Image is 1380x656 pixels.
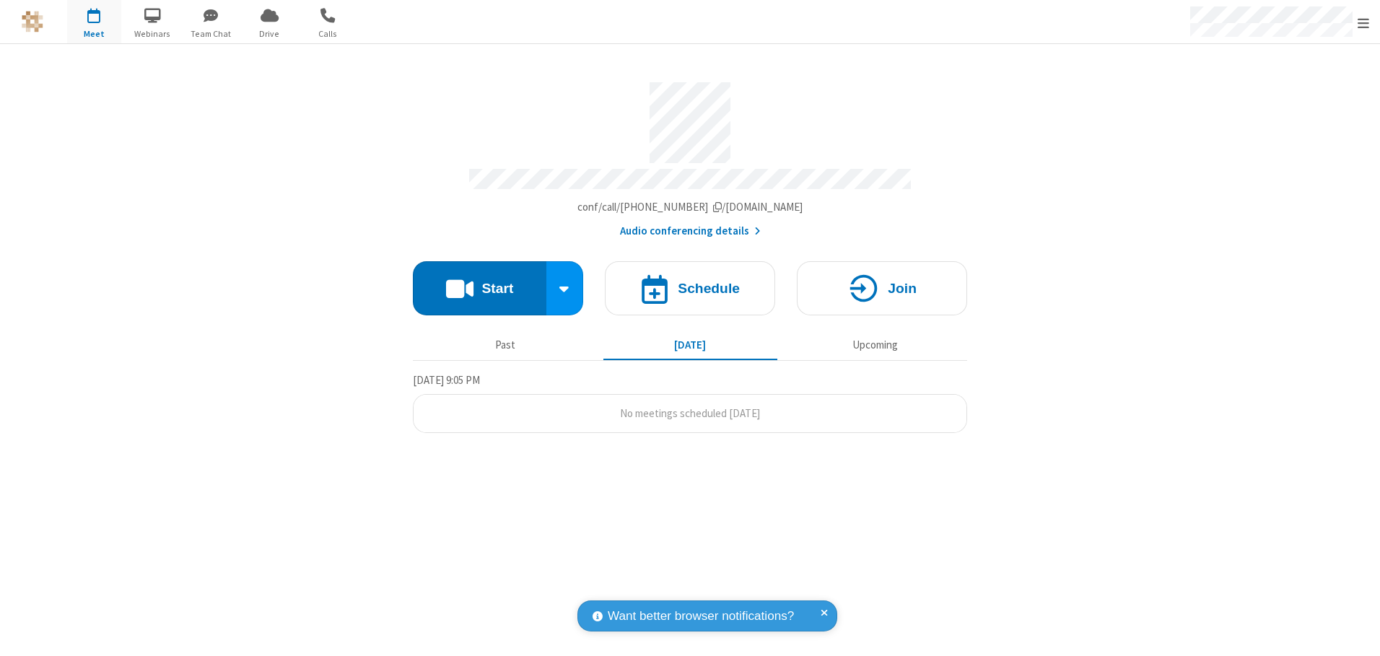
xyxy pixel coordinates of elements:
[184,27,238,40] span: Team Chat
[419,331,593,359] button: Past
[481,281,513,295] h4: Start
[577,199,803,216] button: Copy my meeting room linkCopy my meeting room link
[126,27,180,40] span: Webinars
[67,27,121,40] span: Meet
[413,372,967,434] section: Today's Meetings
[608,607,794,626] span: Want better browser notifications?
[678,281,740,295] h4: Schedule
[22,11,43,32] img: QA Selenium DO NOT DELETE OR CHANGE
[413,71,967,240] section: Account details
[546,261,584,315] div: Start conference options
[797,261,967,315] button: Join
[888,281,917,295] h4: Join
[788,331,962,359] button: Upcoming
[620,406,760,420] span: No meetings scheduled [DATE]
[243,27,297,40] span: Drive
[413,261,546,315] button: Start
[620,223,761,240] button: Audio conferencing details
[413,373,480,387] span: [DATE] 9:05 PM
[605,261,775,315] button: Schedule
[603,331,777,359] button: [DATE]
[301,27,355,40] span: Calls
[577,200,803,214] span: Copy my meeting room link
